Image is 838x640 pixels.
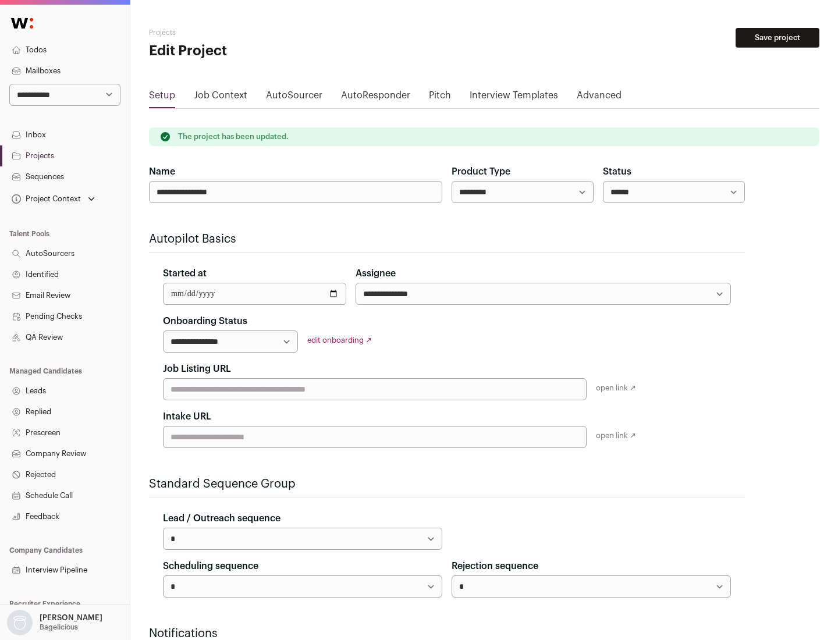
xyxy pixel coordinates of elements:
a: Job Context [194,88,247,107]
h2: Autopilot Basics [149,231,745,247]
label: Onboarding Status [163,314,247,328]
a: Advanced [577,88,622,107]
h1: Edit Project [149,42,372,61]
label: Scheduling sequence [163,559,258,573]
label: Lead / Outreach sequence [163,511,280,525]
label: Name [149,165,175,179]
label: Product Type [452,165,510,179]
p: [PERSON_NAME] [40,613,102,623]
label: Assignee [356,266,396,280]
a: Interview Templates [470,88,558,107]
img: Wellfound [5,12,40,35]
button: Open dropdown [5,610,105,635]
label: Started at [163,266,207,280]
label: Job Listing URL [163,362,231,376]
a: AutoResponder [341,88,410,107]
a: AutoSourcer [266,88,322,107]
p: The project has been updated. [178,132,289,141]
label: Intake URL [163,410,211,424]
h2: Projects [149,28,372,37]
label: Status [603,165,631,179]
p: Bagelicious [40,623,78,632]
a: edit onboarding ↗ [307,336,372,344]
button: Open dropdown [9,191,97,207]
div: Project Context [9,194,81,204]
button: Save project [736,28,819,48]
h2: Standard Sequence Group [149,476,745,492]
img: nopic.png [7,610,33,635]
a: Pitch [429,88,451,107]
a: Setup [149,88,175,107]
label: Rejection sequence [452,559,538,573]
